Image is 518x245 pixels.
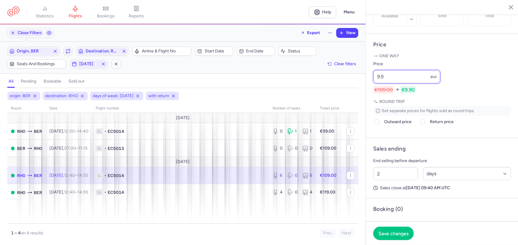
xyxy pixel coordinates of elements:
[96,145,103,151] span: 1L
[78,146,88,151] time: 11:15
[92,104,269,113] th: Flight number
[378,231,409,236] span: Save changes
[64,129,88,134] span: –
[7,6,20,18] a: CitizenPlane red outlined logo
[69,13,82,19] span: flights
[64,129,75,134] time: 12:20
[108,189,124,195] span: EC5014
[7,104,46,113] th: route
[104,128,106,134] span: •
[77,190,88,195] time: 14:55
[302,189,313,195] div: 4
[373,157,511,165] p: End selling before departure
[104,189,106,195] span: •
[246,49,273,54] span: End date
[430,74,437,79] span: eur
[297,28,324,38] button: Export
[176,115,190,120] span: [DATE]
[381,14,398,19] label: Available
[17,189,25,196] span: RHO
[373,218,511,232] p: This flight has no booking at this time.
[46,104,92,113] th: date
[373,206,403,213] h4: Booking (0)
[34,128,42,135] span: Berlin Brandenburg Airport, Berlin, Germany
[309,6,336,18] a: Help
[307,30,320,35] span: Export
[320,173,336,178] strong: €109.00
[64,190,75,195] time: 12:40
[64,146,76,151] time: 07:00
[373,41,511,48] h4: Price
[273,172,283,179] div: 6
[320,146,336,151] strong: €109.00
[60,5,91,19] a: flights
[346,30,355,35] span: New
[373,53,511,59] p: One way
[269,104,316,113] th: number of seats
[77,173,88,178] time: 14:55
[49,146,88,151] span: [DATE],
[288,172,298,179] div: 0
[340,6,358,18] button: Menu
[10,93,30,99] span: origin: BER
[9,79,13,84] h4: all
[288,145,298,151] div: 0
[108,128,124,134] span: EC5014
[322,10,331,14] span: Help
[104,172,106,179] span: •
[49,190,88,195] span: [DATE],
[430,118,454,126] span: Return price
[237,47,275,56] button: End date
[273,128,283,134] div: 0
[17,172,25,179] span: Diagoras, Ródos, Greece
[64,190,88,195] span: –
[96,128,103,134] span: 1L
[34,172,42,179] span: Berlin Brandenburg Airport, Berlin, Germany
[104,145,106,151] span: •
[121,5,152,19] a: reports
[69,79,84,84] h4: sold out
[374,119,379,124] input: Outward price
[93,93,134,99] span: days of week: [DATE]
[86,49,119,54] span: Destination, RHO
[320,190,335,195] strong: €119.00
[97,13,115,19] span: bookings
[384,118,412,126] span: Outward price
[11,230,21,236] strong: 1 – 4
[205,49,231,54] span: Start date
[373,86,394,94] span: €109.00
[373,60,440,68] label: Price
[21,79,36,84] h4: pending
[320,129,334,134] strong: €59.00
[438,13,446,18] p: Sold
[278,47,316,56] button: Status
[373,185,511,191] p: Sales close at
[288,49,314,54] span: Status
[49,173,88,178] span: [DATE],
[406,185,450,190] strong: [DATE] 09:40 AM UTC
[91,5,121,19] a: bookings
[7,59,66,69] button: Seats and bookings
[64,146,88,151] span: –
[420,119,425,124] input: Return price
[49,129,88,134] span: [DATE],
[373,99,511,105] p: Round trip
[96,172,103,179] span: 1L
[17,62,64,66] span: Seats and bookings
[302,172,313,179] div: 6
[7,47,60,56] button: Origin, BER
[64,173,88,178] span: –
[79,62,98,66] span: [DATE]
[326,59,358,69] button: Clear filters
[373,70,440,83] input: ---
[8,28,44,37] button: Close Filters
[44,79,61,84] h4: bookable
[96,189,103,195] span: 1L
[17,49,50,54] span: Origin, BER
[337,28,358,37] button: New
[11,130,15,133] span: OPEN
[34,145,42,152] span: Diagoras, Ródos, Greece
[76,47,129,56] button: Destination, RHO
[17,145,25,152] span: Berlin Brandenburg Airport, Berlin, Germany
[142,49,189,54] span: Airline & Flight No.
